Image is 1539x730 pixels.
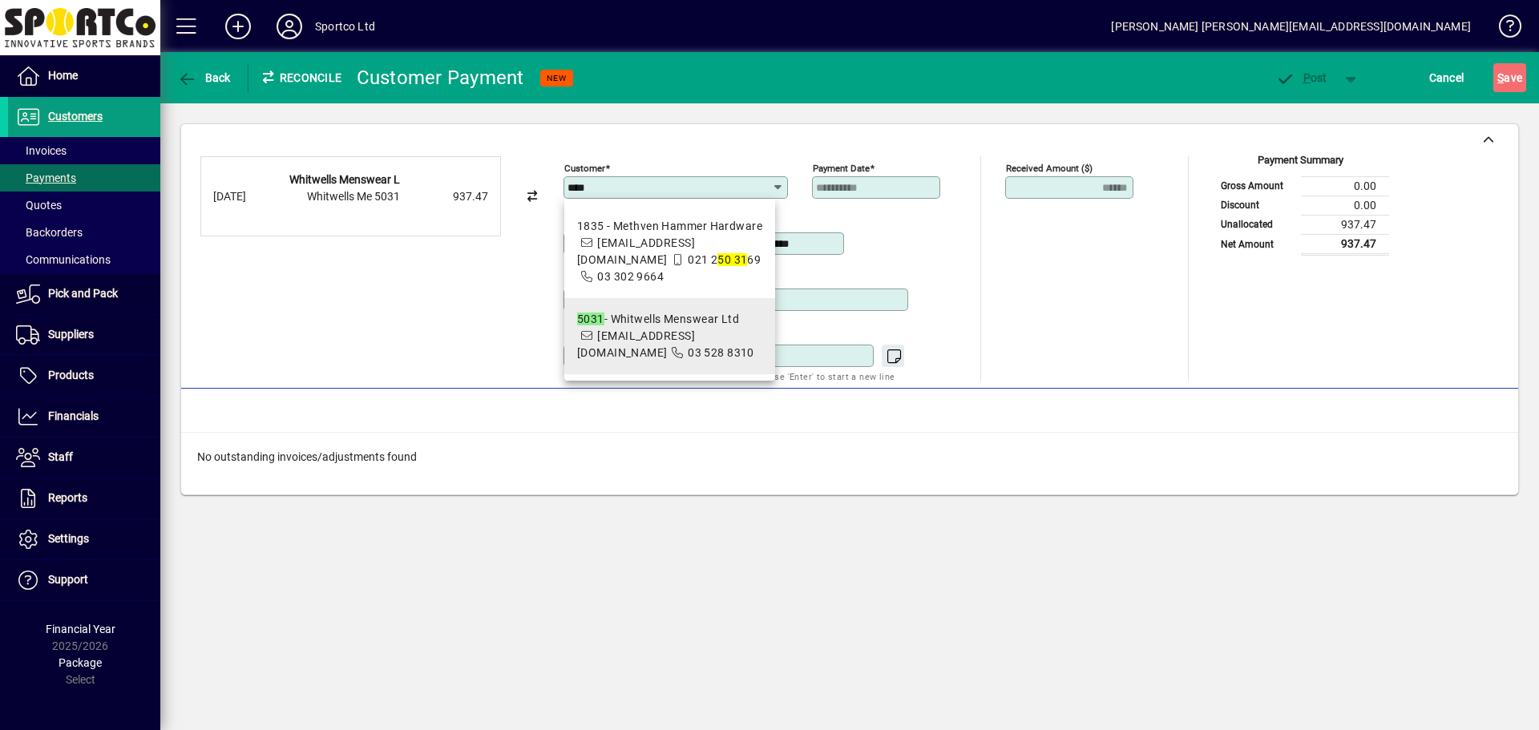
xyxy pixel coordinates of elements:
td: Discount [1213,196,1301,215]
a: Quotes [8,192,160,219]
app-page-header-button: Back [160,63,248,92]
span: Staff [48,450,73,463]
a: Invoices [8,137,160,164]
span: S [1497,71,1504,84]
span: Pick and Pack [48,287,118,300]
div: Reconcile [248,65,345,91]
span: [EMAIL_ADDRESS][DOMAIN_NAME] [577,329,695,359]
div: [DATE] [213,188,277,205]
a: Backorders [8,219,160,246]
mat-hint: Use 'Enter' to start a new line [769,367,895,385]
span: Package [59,656,102,669]
a: Staff [8,438,160,478]
span: Backorders [16,226,83,239]
div: No outstanding invoices/adjustments found [181,433,1518,482]
td: Unallocated [1213,215,1301,234]
a: Reports [8,478,160,518]
mat-label: Received Amount ($) [1006,163,1093,174]
span: Customers [48,110,103,123]
strong: Whitwells Menswear L [289,173,400,186]
td: 0.00 [1301,176,1389,196]
div: 937.47 [408,188,488,205]
td: 937.47 [1301,234,1389,254]
a: Home [8,56,160,96]
button: Save [1493,63,1526,92]
em: 5031 [577,313,604,325]
button: Post [1267,63,1335,92]
a: Communications [8,246,160,273]
span: ost [1275,71,1327,84]
a: Financials [8,397,160,437]
a: Pick and Pack [8,274,160,314]
span: ave [1497,65,1522,91]
div: Sportco Ltd [315,14,375,39]
div: 1835 - Methven Hammer Hardware [577,218,762,235]
div: Payment Summary [1213,152,1389,176]
span: Home [48,69,78,82]
button: Cancel [1425,63,1468,92]
span: Support [48,573,88,586]
span: 021 2 69 [688,253,761,266]
span: Products [48,369,94,381]
a: Suppliers [8,315,160,355]
td: 0.00 [1301,196,1389,215]
button: Add [212,12,264,41]
span: Payments [16,171,76,184]
td: 937.47 [1301,215,1389,234]
span: Quotes [16,199,62,212]
span: NEW [547,73,567,83]
a: Products [8,356,160,396]
td: Gross Amount [1213,176,1301,196]
span: 03 528 8310 [688,346,754,359]
button: Profile [264,12,315,41]
mat-label: Payment Date [813,163,870,174]
a: Settings [8,519,160,559]
span: Financials [48,409,99,422]
span: P [1303,71,1311,84]
div: [PERSON_NAME] [PERSON_NAME][EMAIL_ADDRESS][DOMAIN_NAME] [1111,14,1471,39]
span: Settings [48,532,89,545]
div: Customer Payment [357,65,524,91]
span: Communications [16,253,111,266]
a: Knowledge Base [1487,3,1519,55]
button: Back [173,63,235,92]
mat-label: Customer [564,163,605,174]
span: 03 302 9664 [597,270,664,283]
span: Back [177,71,231,84]
div: - Whitwells Menswear Ltd [577,311,762,328]
mat-option: 1835 - Methven Hammer Hardware [564,205,775,298]
span: Invoices [16,144,67,157]
span: Cancel [1429,65,1464,91]
a: Payments [8,164,160,192]
em: 50 31 [717,253,747,266]
td: Net Amount [1213,234,1301,254]
a: Support [8,560,160,600]
span: Whitwells Me 5031 [307,190,400,203]
span: Suppliers [48,328,94,341]
span: Financial Year [46,623,115,635]
span: [EMAIL_ADDRESS][DOMAIN_NAME] [577,236,695,266]
span: Reports [48,491,87,504]
mat-option: 5031 - Whitwells Menswear Ltd [564,298,775,374]
app-page-summary-card: Payment Summary [1213,156,1389,256]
